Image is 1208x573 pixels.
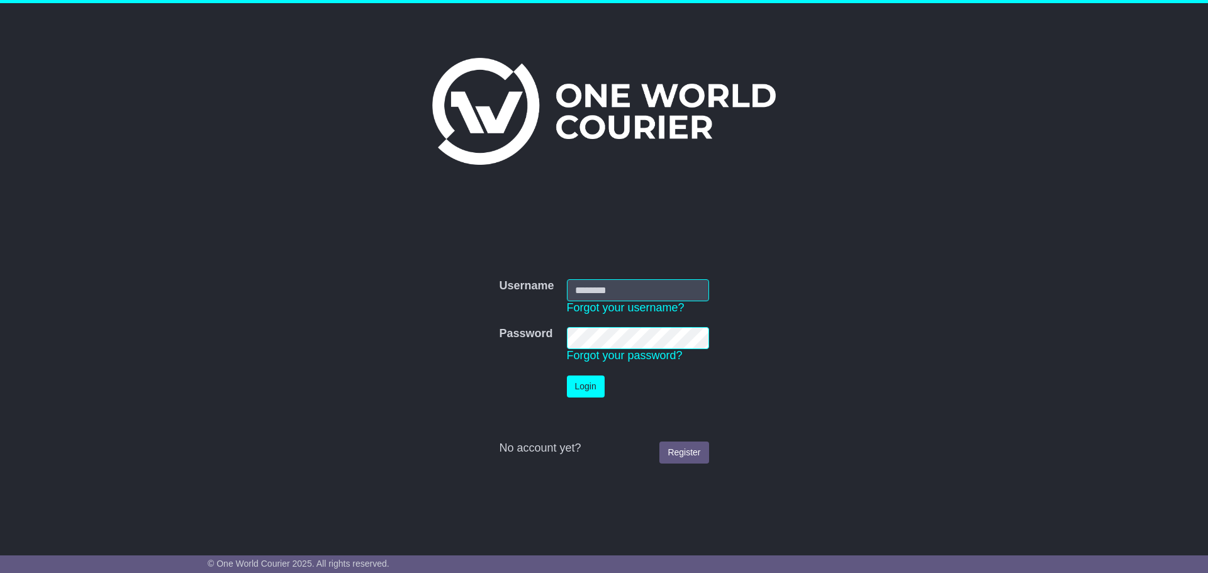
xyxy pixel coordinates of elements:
a: Forgot your username? [567,301,685,314]
div: No account yet? [499,442,708,455]
img: One World [432,58,776,165]
label: Username [499,279,554,293]
label: Password [499,327,552,341]
a: Forgot your password? [567,349,683,362]
span: © One World Courier 2025. All rights reserved. [208,559,389,569]
a: Register [659,442,708,464]
button: Login [567,376,605,398]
